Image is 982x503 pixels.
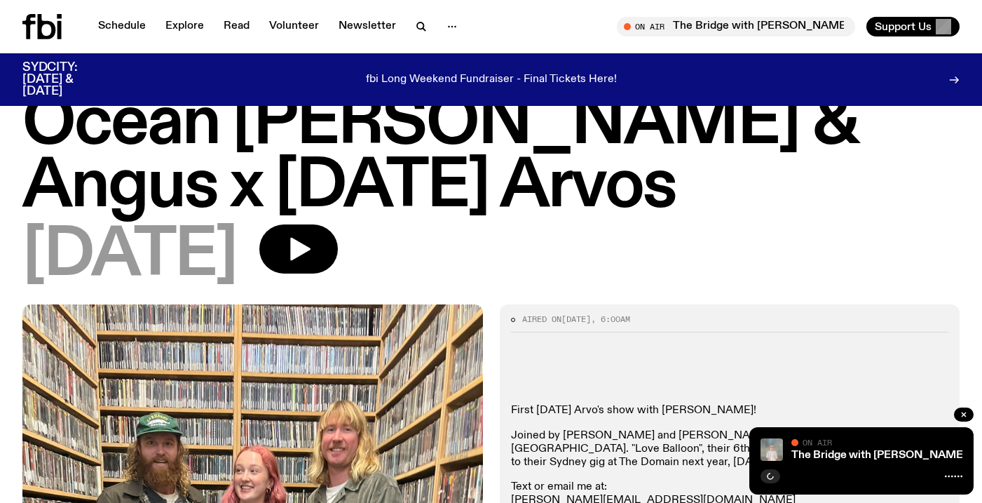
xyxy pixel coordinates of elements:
[22,93,960,219] h1: Ocean [PERSON_NAME] & Angus x [DATE] Arvos
[803,438,832,447] span: On Air
[866,17,960,36] button: Support Us
[22,224,237,288] span: [DATE]
[791,450,967,461] a: The Bridge with [PERSON_NAME]
[22,62,112,98] h3: SYDCITY: [DATE] & [DATE]
[511,429,949,470] p: Joined by [PERSON_NAME] and [PERSON_NAME] from the iconic Aussie band, [GEOGRAPHIC_DATA]. "Love B...
[215,17,258,36] a: Read
[561,314,591,325] span: [DATE]
[875,20,932,33] span: Support Us
[157,17,212,36] a: Explore
[591,314,630,325] span: , 6:00am
[366,74,617,86] p: fbi Long Weekend Fundraiser - Final Tickets Here!
[522,314,561,325] span: Aired on
[90,17,154,36] a: Schedule
[261,17,327,36] a: Volunteer
[511,404,949,417] p: First [DATE] Arvo's show with [PERSON_NAME]!
[330,17,404,36] a: Newsletter
[617,17,855,36] button: On AirThe Bridge with [PERSON_NAME]
[761,438,783,461] img: Mara stands in front of a frosted glass wall wearing a cream coloured t-shirt and black glasses. ...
